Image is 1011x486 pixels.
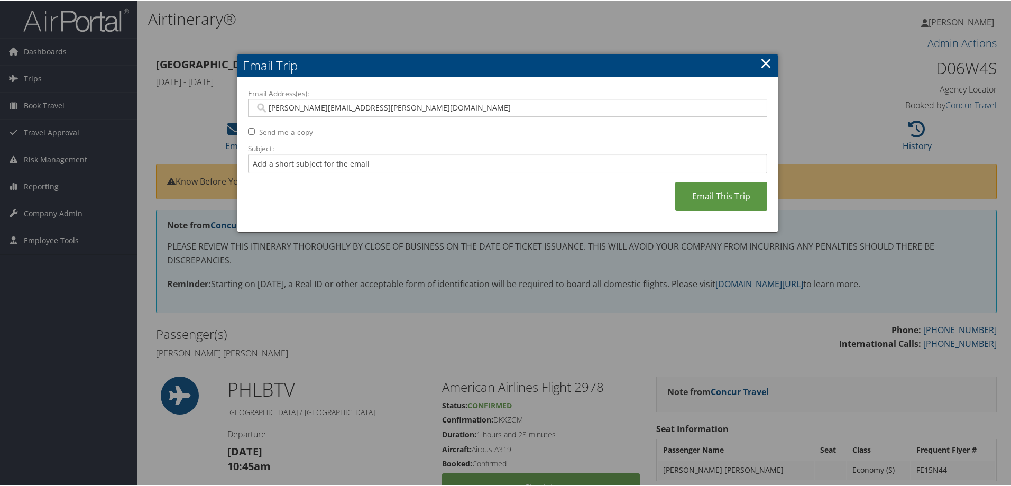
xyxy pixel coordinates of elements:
label: Email Address(es): [248,87,767,98]
input: Email address (Separate multiple email addresses with commas) [255,102,760,112]
a: × [760,51,772,72]
input: Add a short subject for the email [248,153,767,172]
label: Send me a copy [259,126,313,136]
h2: Email Trip [237,53,778,76]
label: Subject: [248,142,767,153]
a: Email This Trip [675,181,767,210]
